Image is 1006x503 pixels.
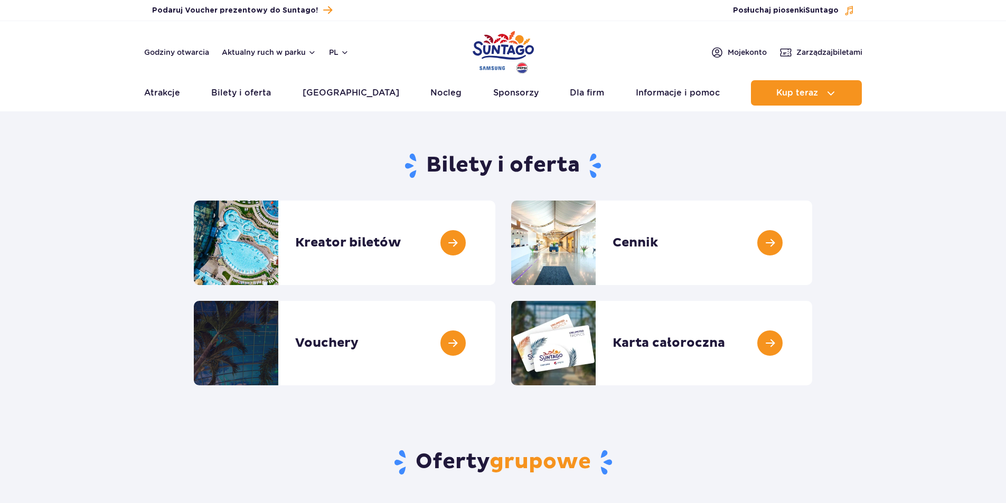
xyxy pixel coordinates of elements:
span: grupowe [490,449,591,475]
span: Moje konto [728,47,767,58]
button: Aktualny ruch w parku [222,48,316,56]
span: Zarządzaj biletami [796,47,862,58]
a: Informacje i pomoc [636,80,720,106]
a: Dla firm [570,80,604,106]
a: Podaruj Voucher prezentowy do Suntago! [152,3,332,17]
button: Kup teraz [751,80,862,106]
a: Zarządzajbiletami [779,46,862,59]
span: Kup teraz [776,88,818,98]
a: Park of Poland [473,26,534,75]
a: Godziny otwarcia [144,47,209,58]
h2: Oferty [194,449,812,476]
span: Posłuchaj piosenki [733,5,839,16]
a: Bilety i oferta [211,80,271,106]
button: pl [329,47,349,58]
a: Nocleg [430,80,462,106]
span: Podaruj Voucher prezentowy do Suntago! [152,5,318,16]
a: Atrakcje [144,80,180,106]
a: Sponsorzy [493,80,539,106]
a: Mojekonto [711,46,767,59]
button: Posłuchaj piosenkiSuntago [733,5,854,16]
h1: Bilety i oferta [194,152,812,179]
a: [GEOGRAPHIC_DATA] [303,80,399,106]
span: Suntago [805,7,839,14]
